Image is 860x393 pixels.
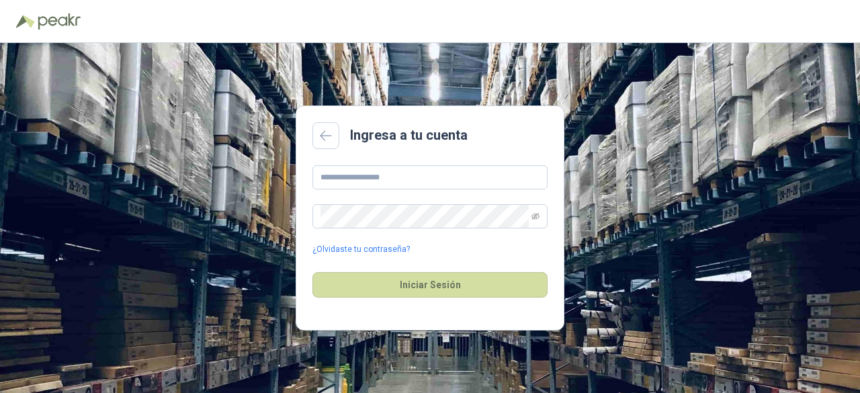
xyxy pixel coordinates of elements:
[531,212,540,220] span: eye-invisible
[16,15,35,28] img: Logo
[312,243,410,256] a: ¿Olvidaste tu contraseña?
[38,13,81,30] img: Peakr
[312,272,548,298] button: Iniciar Sesión
[350,125,468,146] h2: Ingresa a tu cuenta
